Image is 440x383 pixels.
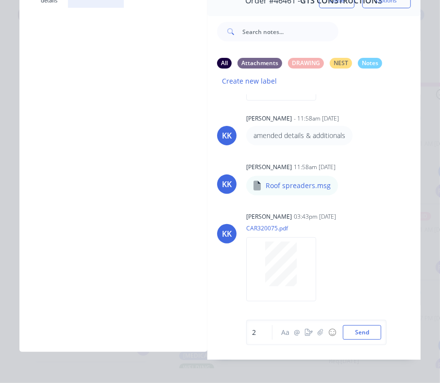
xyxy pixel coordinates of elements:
[246,224,326,232] p: CAR320075.pdf
[294,114,339,123] div: - 11:58am [DATE]
[246,163,292,172] div: [PERSON_NAME]
[254,131,345,140] p: amended details & additionals
[242,22,338,41] input: Search notes...
[246,114,292,123] div: [PERSON_NAME]
[326,327,338,338] button: ☺
[291,327,303,338] button: @
[280,327,291,338] button: Aa
[246,212,292,221] div: [PERSON_NAME]
[222,228,232,240] div: KK
[217,58,232,69] div: All
[330,58,352,69] div: NEST
[343,325,381,340] button: Send
[288,58,324,69] div: DRAWING
[252,328,256,337] span: 2
[294,163,336,172] div: 11:58am [DATE]
[222,130,232,141] div: KK
[222,178,232,190] div: KK
[217,74,282,87] button: Create new label
[266,181,331,191] p: Roof spreaders.msg
[294,212,336,221] div: 03:43pm [DATE]
[358,58,382,69] div: Notes
[237,58,282,69] div: Attachments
